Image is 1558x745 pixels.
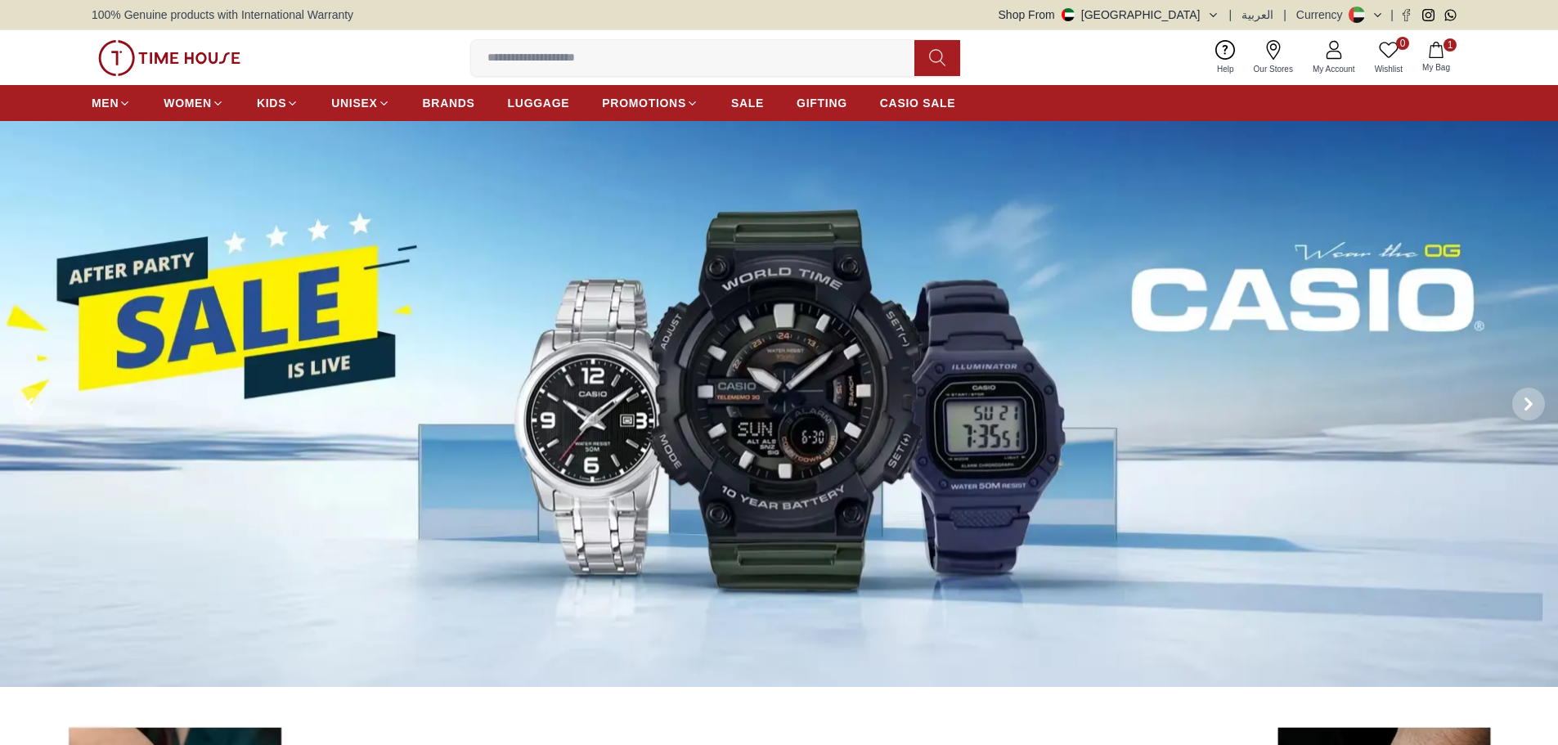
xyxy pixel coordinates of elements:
[1207,37,1244,79] a: Help
[1365,37,1412,79] a: 0Wishlist
[1229,7,1232,23] span: |
[1416,61,1457,74] span: My Bag
[602,95,686,111] span: PROMOTIONS
[1422,9,1435,21] a: Instagram
[1210,63,1241,75] span: Help
[423,95,475,111] span: BRANDS
[999,7,1219,23] button: Shop From[GEOGRAPHIC_DATA]
[1444,9,1457,21] a: Whatsapp
[92,95,119,111] span: MEN
[1444,38,1457,52] span: 1
[1412,38,1460,77] button: 1My Bag
[797,88,847,118] a: GIFTING
[423,88,475,118] a: BRANDS
[1400,9,1412,21] a: Facebook
[602,88,698,118] a: PROMOTIONS
[1247,63,1300,75] span: Our Stores
[1296,7,1349,23] div: Currency
[1241,7,1273,23] button: العربية
[1390,7,1394,23] span: |
[797,95,847,111] span: GIFTING
[508,88,570,118] a: LUGGAGE
[731,88,764,118] a: SALE
[257,95,286,111] span: KIDS
[880,88,956,118] a: CASIO SALE
[508,95,570,111] span: LUGGAGE
[1062,8,1075,21] img: United Arab Emirates
[98,40,240,76] img: ...
[257,88,299,118] a: KIDS
[92,7,353,23] span: 100% Genuine products with International Warranty
[880,95,956,111] span: CASIO SALE
[331,95,377,111] span: UNISEX
[331,88,389,118] a: UNISEX
[731,95,764,111] span: SALE
[164,88,224,118] a: WOMEN
[1306,63,1362,75] span: My Account
[164,95,212,111] span: WOMEN
[1368,63,1409,75] span: Wishlist
[1283,7,1286,23] span: |
[92,88,131,118] a: MEN
[1244,37,1303,79] a: Our Stores
[1396,37,1409,50] span: 0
